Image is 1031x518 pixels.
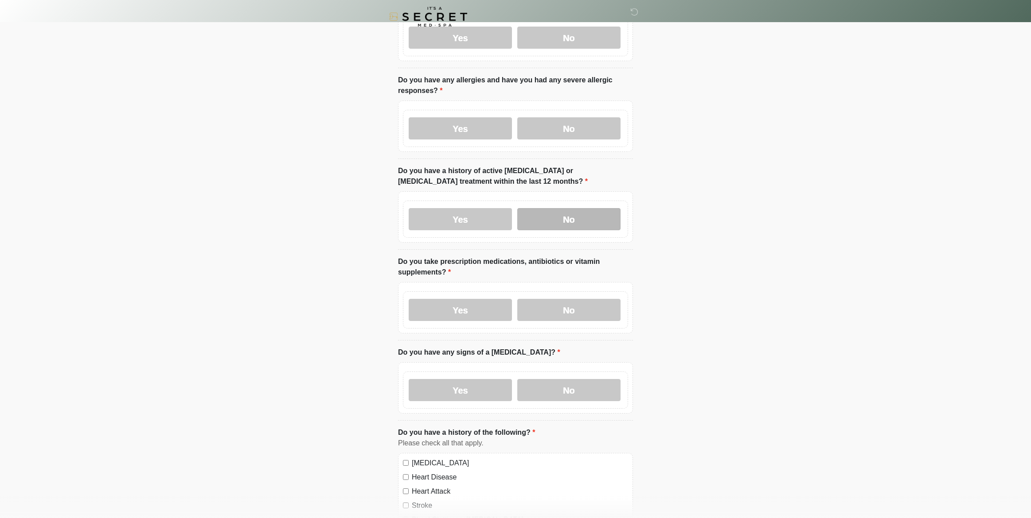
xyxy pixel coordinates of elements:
[517,27,621,49] label: No
[409,117,512,139] label: Yes
[412,500,628,511] label: Stroke
[409,379,512,401] label: Yes
[403,474,409,480] input: Heart Disease
[403,460,409,466] input: [MEDICAL_DATA]
[409,208,512,230] label: Yes
[398,256,633,278] label: Do you take prescription medications, antibiotics or vitamin supplements?
[517,379,621,401] label: No
[409,27,512,49] label: Yes
[412,486,628,497] label: Heart Attack
[517,208,621,230] label: No
[389,7,467,27] img: It's A Secret Med Spa Logo
[517,299,621,321] label: No
[398,438,633,448] div: Please check all that apply.
[403,488,409,494] input: Heart Attack
[398,427,535,438] label: Do you have a history of the following?
[398,347,560,358] label: Do you have any signs of a [MEDICAL_DATA]?
[398,75,633,96] label: Do you have any allergies and have you had any severe allergic responses?
[517,117,621,139] label: No
[409,299,512,321] label: Yes
[412,458,628,468] label: [MEDICAL_DATA]
[398,166,633,187] label: Do you have a history of active [MEDICAL_DATA] or [MEDICAL_DATA] treatment within the last 12 mon...
[403,503,409,508] input: Stroke
[412,472,628,483] label: Heart Disease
